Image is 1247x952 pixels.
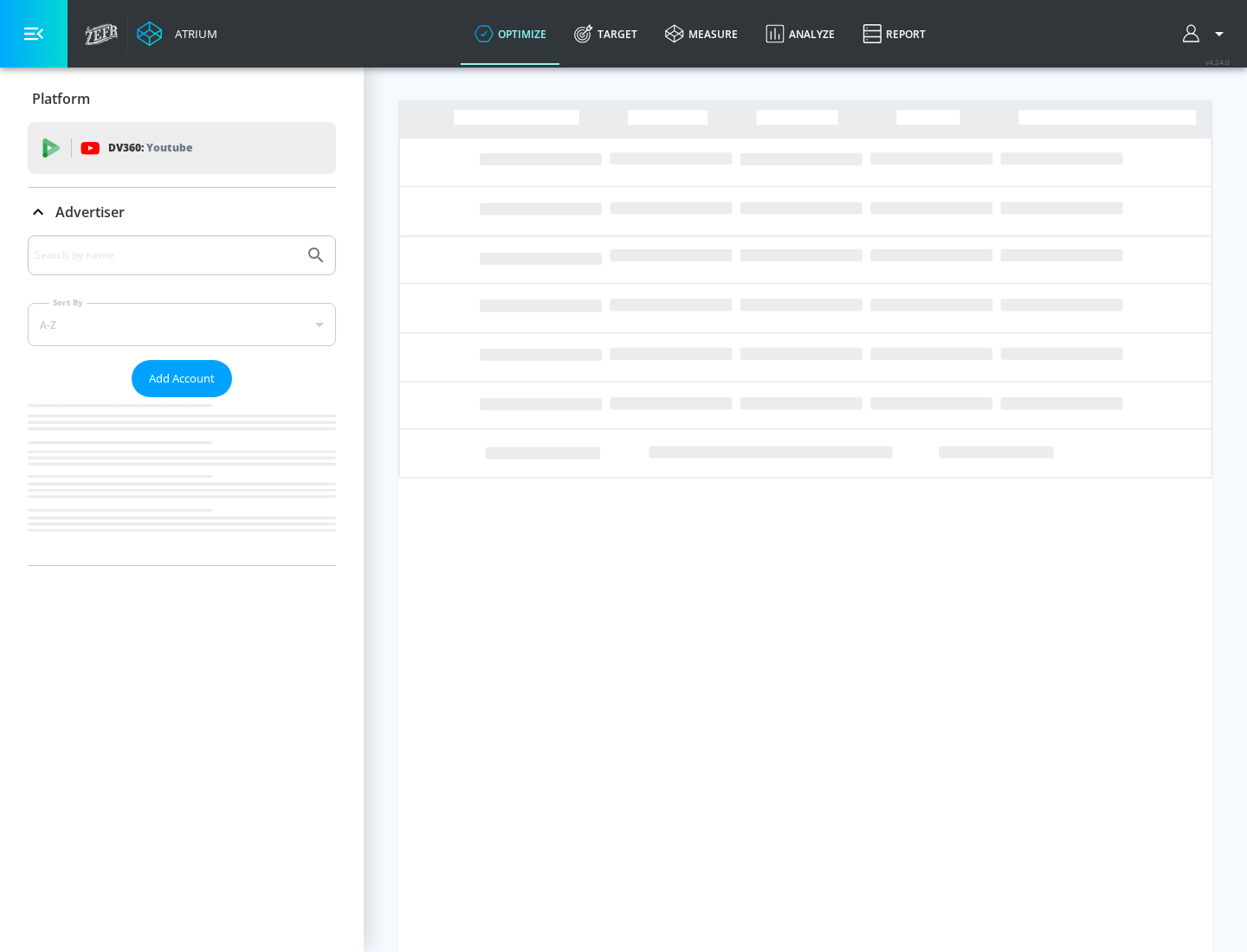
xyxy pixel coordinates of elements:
a: Atrium [137,21,217,47]
input: Search by name [35,244,297,267]
a: optimize [461,3,560,65]
label: Sort By [49,297,87,308]
nav: list of Advertiser [28,397,336,565]
div: A-Z [28,303,336,346]
p: Youtube [146,138,192,157]
span: v 4.24.0 [1205,57,1230,67]
p: Platform [32,89,90,108]
p: DV360: [108,138,192,158]
a: Analyze [752,3,849,65]
a: Report [849,3,940,65]
p: Advertiser [55,203,125,222]
div: DV360: Youtube [28,122,336,174]
a: measure [651,3,752,65]
a: Target [560,3,651,65]
span: Add Account [149,369,215,389]
div: Platform [28,74,336,123]
button: Add Account [132,360,232,397]
div: Atrium [168,26,217,42]
div: Advertiser [28,188,336,236]
div: Advertiser [28,235,336,565]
